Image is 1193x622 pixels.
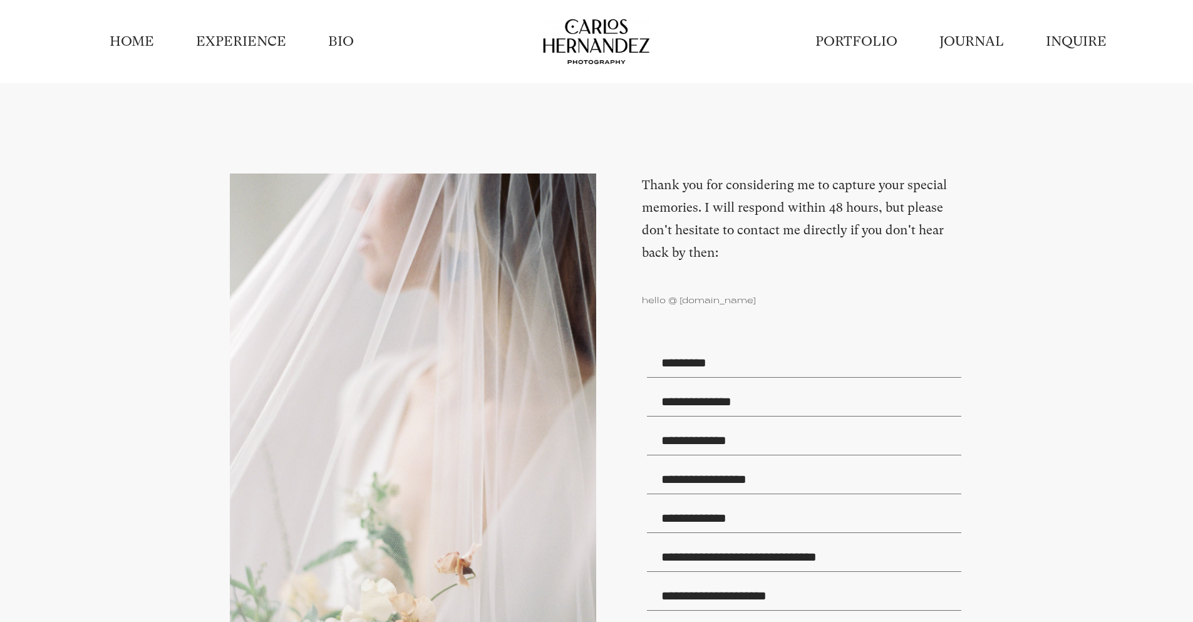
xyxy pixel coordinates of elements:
a: BIO [328,32,354,51]
a: PORTFOLIO [815,32,897,51]
a: INQUIRE [1046,32,1107,51]
a: EXPERIENCE [196,32,286,51]
div: hello @ [DOMAIN_NAME] [642,295,963,306]
a: HOME [110,32,154,51]
a: JOURNAL [939,32,1004,51]
h2: Thank you for considering me to capture your special memories. I will respond within 48 hours, bu... [642,174,963,286]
